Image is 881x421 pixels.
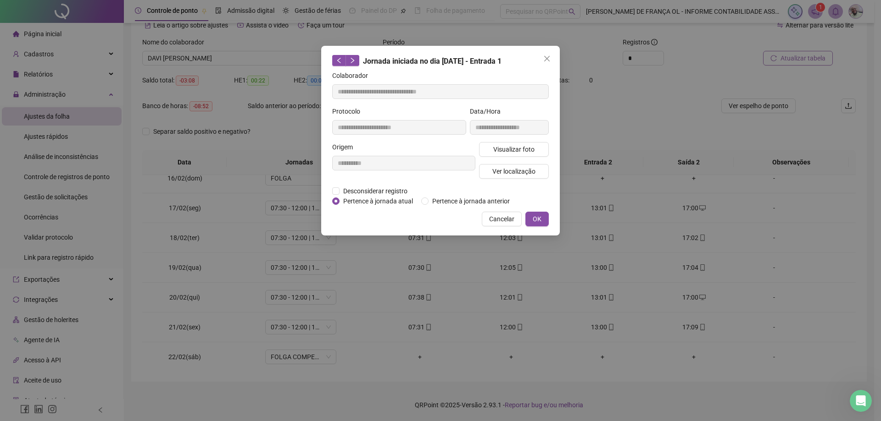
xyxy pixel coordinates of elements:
button: Cancelar [482,212,522,226]
label: Origem [332,142,359,152]
label: Data/Hora [470,106,507,116]
span: OK [533,214,541,224]
span: Visualizar foto [493,144,535,154]
span: right [349,57,356,64]
span: close [543,55,551,62]
button: right [346,55,359,66]
span: Cancelar [489,214,514,224]
button: OK [525,212,549,226]
span: Ver localização [492,166,535,176]
label: Colaborador [332,71,374,81]
button: left [332,55,346,66]
button: Close [540,51,554,66]
iframe: Intercom live chat [850,390,872,412]
div: Jornada iniciada no dia [DATE] - Entrada 1 [332,55,549,67]
button: Ver localização [479,164,549,179]
span: Desconsiderar registro [340,186,411,196]
span: left [336,57,342,64]
button: Visualizar foto [479,142,549,157]
span: Pertence à jornada anterior [429,196,513,206]
span: Pertence à jornada atual [340,196,417,206]
label: Protocolo [332,106,366,116]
